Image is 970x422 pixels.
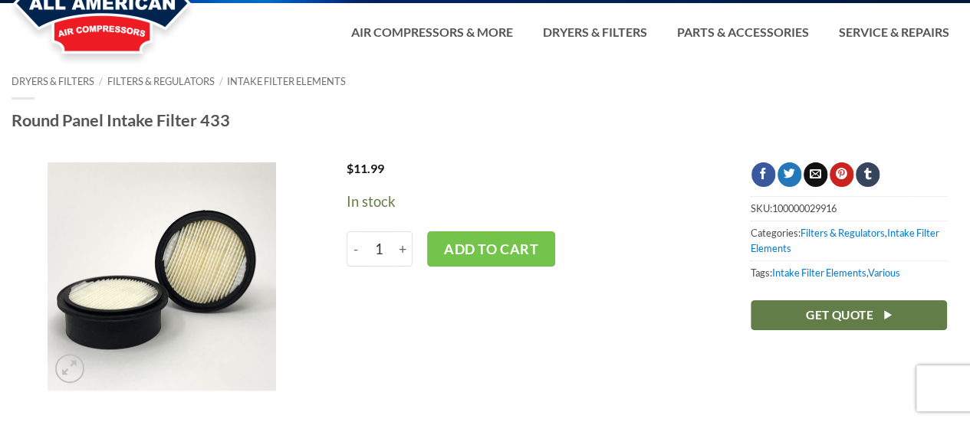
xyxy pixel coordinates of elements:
[393,231,413,267] input: Increase quantity of Round Panel Intake Filter 433
[227,75,346,87] a: Intake Filter Elements
[99,75,103,87] span: /
[772,267,866,279] a: Intake Filter Elements
[668,17,818,47] a: Parts & Accessories
[365,231,393,267] input: Product quantity
[778,162,801,187] a: Share on Twitter
[830,17,958,47] a: Service & Repairs
[804,162,827,187] a: Email to a Friend
[801,227,885,239] a: Filters & Regulators
[751,162,775,187] a: Share on Facebook
[751,300,947,330] a: Get Quote
[347,231,365,267] input: Reduce quantity of Round Panel Intake Filter 433
[830,162,853,187] a: Pin on Pinterest
[342,17,522,47] a: Air Compressors & More
[868,267,900,279] a: Various
[751,221,947,260] span: Categories: ,
[751,260,947,284] span: Tags: ,
[219,75,222,87] span: /
[12,76,958,87] nav: Breadcrumb
[427,231,556,267] button: Add to cart
[347,161,353,175] span: $
[107,75,215,87] a: Filters & Regulators
[751,196,947,220] span: SKU:
[534,17,656,47] a: Dryers & Filters
[772,202,837,214] span: 100000029916
[55,354,85,384] a: Zoom
[12,110,958,131] h1: Round Panel Intake Filter 433
[48,162,276,391] img: Generic Round Panel Intake Filter - Large
[347,191,705,213] p: In stock
[12,75,94,87] a: Dryers & Filters
[347,161,384,175] bdi: 11.99
[806,306,873,325] span: Get Quote
[856,162,880,187] a: Share on Tumblr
